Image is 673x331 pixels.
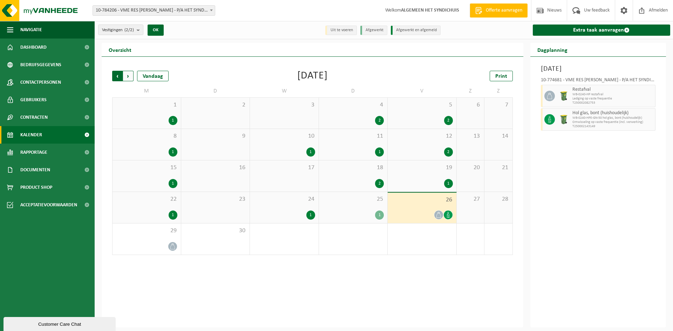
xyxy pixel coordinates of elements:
[253,132,315,140] span: 10
[457,85,485,97] td: Z
[20,74,61,91] span: Contactpersonen
[391,101,453,109] span: 5
[375,179,384,188] div: 2
[306,211,315,220] div: 1
[470,4,528,18] a: Offerte aanvragen
[169,211,177,220] div: 1
[558,114,569,125] img: WB-0240-HPE-GN-50
[375,116,384,125] div: 2
[185,227,246,235] span: 30
[460,195,481,203] span: 27
[319,85,388,97] td: D
[401,8,459,13] strong: ALGEMEEN HET SYNDICHUIS
[250,85,319,97] td: W
[20,161,50,179] span: Documenten
[93,5,215,16] span: 10-784206 - VME RES OSBORNE - P/A HET SYNDICHUIS - OOSTENDE
[20,91,47,109] span: Gebruikers
[322,101,384,109] span: 4
[484,7,524,14] span: Offerte aanvragen
[102,43,138,56] h2: Overzicht
[322,164,384,172] span: 18
[185,132,246,140] span: 9
[181,85,250,97] td: D
[488,164,509,172] span: 21
[185,101,246,109] span: 2
[20,126,42,144] span: Kalender
[572,101,654,105] span: T250002082753
[112,85,181,97] td: M
[253,101,315,109] span: 3
[116,227,177,235] span: 29
[488,195,509,203] span: 28
[572,87,654,92] span: Restafval
[360,26,387,35] li: Afgewerkt
[375,211,384,220] div: 1
[541,78,656,85] div: 10-774681 - VME RES [PERSON_NAME] - P/A HET SYNDICHUIS - [GEOGRAPHIC_DATA]
[325,26,357,35] li: Uit te voeren
[4,316,117,331] iframe: chat widget
[116,195,177,203] span: 22
[460,101,481,109] span: 6
[572,124,654,129] span: T250002143149
[20,109,48,126] span: Contracten
[495,74,507,79] span: Print
[185,164,246,172] span: 16
[297,71,328,81] div: [DATE]
[391,132,453,140] span: 12
[391,26,441,35] li: Afgewerkt en afgemeld
[572,110,654,116] span: Hol glas, bont (huishoudelijk)
[391,196,453,204] span: 26
[391,164,453,172] span: 19
[148,25,164,36] button: OK
[169,116,177,125] div: 1
[488,132,509,140] span: 14
[20,56,61,74] span: Bedrijfsgegevens
[444,116,453,125] div: 2
[20,144,47,161] span: Rapportage
[375,147,384,157] div: 1
[185,195,246,203] span: 23
[460,164,481,172] span: 20
[116,101,177,109] span: 1
[444,147,453,157] div: 2
[116,132,177,140] span: 8
[306,147,315,157] div: 1
[444,179,453,188] div: 1
[572,120,654,124] span: Omwisseling op vaste frequentie (incl. verwerking)
[322,132,384,140] span: 11
[123,71,134,81] span: Volgende
[98,25,143,35] button: Vestigingen(2/2)
[253,195,315,203] span: 24
[169,147,177,157] div: 1
[124,28,134,32] count: (2/2)
[20,21,42,39] span: Navigatie
[388,85,457,97] td: V
[20,179,52,196] span: Product Shop
[169,179,177,188] div: 1
[93,6,215,15] span: 10-784206 - VME RES OSBORNE - P/A HET SYNDICHUIS - OOSTENDE
[102,25,134,35] span: Vestigingen
[137,71,169,81] div: Vandaag
[541,64,656,74] h3: [DATE]
[322,195,384,203] span: 25
[484,85,512,97] td: Z
[558,91,569,101] img: WB-0240-HPE-GN-51
[20,39,47,56] span: Dashboard
[572,97,654,101] span: Lediging op vaste frequentie
[530,43,575,56] h2: Dagplanning
[112,71,123,81] span: Vorige
[253,164,315,172] span: 17
[20,196,77,214] span: Acceptatievoorwaarden
[572,92,654,97] span: WB-0240-HP restafval
[116,164,177,172] span: 15
[572,116,654,120] span: WB-0240-HPE-GN-50 hol glas, bont (huishoudelijk)
[533,25,671,36] a: Extra taak aanvragen
[490,71,513,81] a: Print
[488,101,509,109] span: 7
[460,132,481,140] span: 13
